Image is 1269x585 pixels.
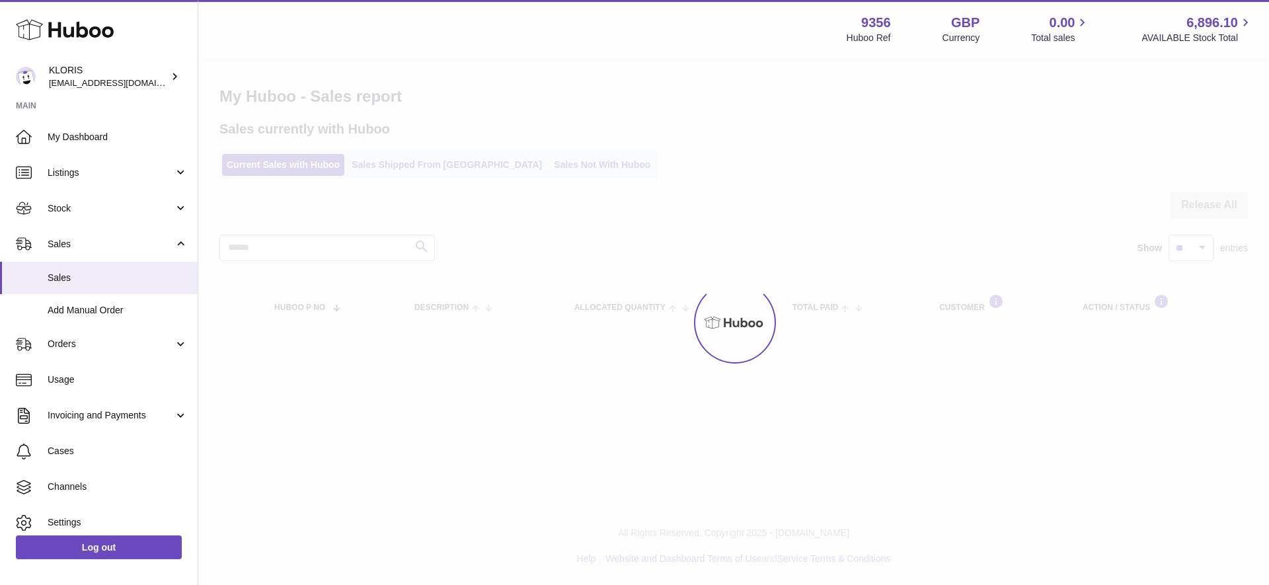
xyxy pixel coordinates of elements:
span: Add Manual Order [48,304,188,317]
span: Stock [48,202,174,215]
span: Usage [48,373,188,386]
span: Invoicing and Payments [48,409,174,422]
strong: 9356 [861,14,891,32]
div: Huboo Ref [847,32,891,44]
div: KLORIS [49,64,168,89]
a: 0.00 Total sales [1031,14,1090,44]
span: Settings [48,516,188,529]
span: AVAILABLE Stock Total [1141,32,1253,44]
span: 6,896.10 [1186,14,1238,32]
a: 6,896.10 AVAILABLE Stock Total [1141,14,1253,44]
span: Cases [48,445,188,457]
span: Sales [48,272,188,284]
span: My Dashboard [48,131,188,143]
a: Log out [16,535,182,559]
span: Sales [48,238,174,251]
span: 0.00 [1050,14,1075,32]
span: Channels [48,481,188,493]
span: Total sales [1031,32,1090,44]
span: Listings [48,167,174,179]
span: Orders [48,338,174,350]
img: huboo@kloriscbd.com [16,67,36,87]
span: [EMAIL_ADDRESS][DOMAIN_NAME] [49,77,194,88]
strong: GBP [951,14,980,32]
div: Currency [942,32,980,44]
